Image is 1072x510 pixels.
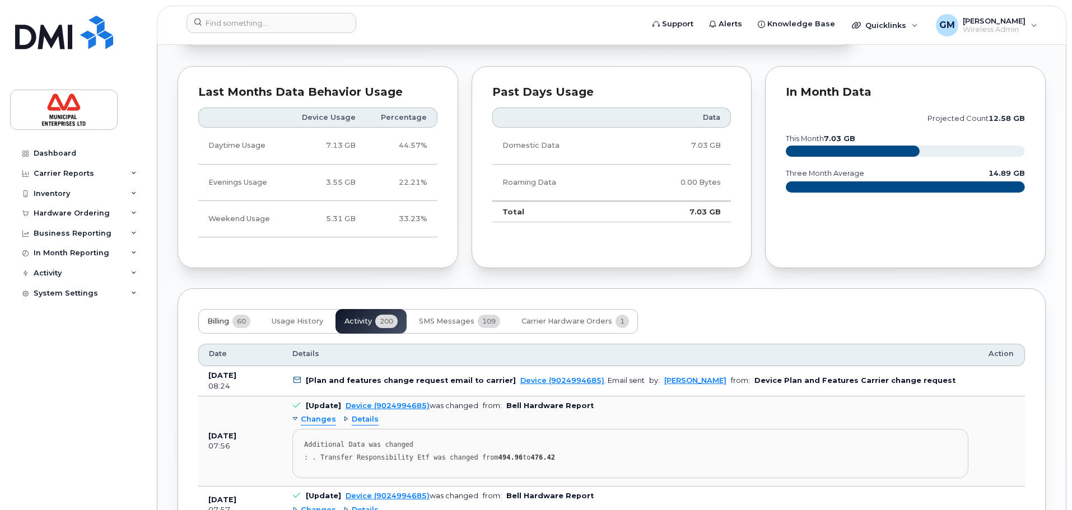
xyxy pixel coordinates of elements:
td: Roaming Data [492,165,626,201]
div: was changed [346,492,478,500]
span: Details [292,349,319,359]
b: [DATE] [208,495,236,504]
span: 60 [232,315,250,328]
td: 33.23% [366,201,437,237]
span: Details [352,414,379,425]
a: Support [645,13,701,35]
b: [DATE] [208,432,236,440]
span: [PERSON_NAME] [963,16,1026,25]
span: from: [483,492,502,500]
span: Quicklinks [865,21,906,30]
a: Knowledge Base [750,13,843,35]
span: Support [662,18,693,30]
a: [PERSON_NAME] [664,376,726,385]
span: from: [483,401,502,410]
td: 7.03 GB [626,128,731,164]
a: Alerts [701,13,750,35]
tr: Friday from 6:00pm to Monday 8:00am [198,201,437,237]
span: Carrier Hardware Orders [521,317,612,326]
span: Changes [301,414,336,425]
div: : . Transfer Responsibility Etf was changed from to [304,453,957,462]
td: 3.55 GB [286,165,366,201]
b: [Update] [306,401,341,410]
span: by: [649,376,660,385]
a: Device (9024994685) [346,401,430,410]
text: projected count [927,114,1025,123]
td: 0.00 Bytes [626,165,731,201]
span: 109 [478,315,500,328]
tr: Weekdays from 6:00pm to 8:00am [198,165,437,201]
div: 07:56 [208,441,272,451]
td: Weekend Usage [198,201,286,237]
a: Device (9024994685) [346,492,430,500]
span: Date [209,349,227,359]
th: Data [626,107,731,128]
span: Knowledge Base [767,18,835,30]
td: 44.57% [366,128,437,164]
th: Device Usage [286,107,366,128]
div: In Month Data [786,87,1025,98]
tspan: 12.58 GB [989,114,1025,123]
tspan: 7.03 GB [824,134,855,143]
text: three month average [785,169,864,177]
div: 08:24 [208,381,272,391]
td: 22.21% [366,165,437,201]
b: [DATE] [208,371,236,380]
td: 5.31 GB [286,201,366,237]
div: Additional Data was changed [304,441,957,449]
b: Bell Hardware Report [506,401,594,410]
div: Past Days Usage [492,87,731,98]
text: 14.89 GB [989,169,1025,177]
td: 7.03 GB [626,201,731,222]
span: SMS Messages [419,317,474,326]
th: Percentage [366,107,437,128]
span: 1 [616,315,629,328]
td: 7.13 GB [286,128,366,164]
div: was changed [346,401,478,410]
div: Quicklinks [844,14,926,36]
strong: 476.42 [531,453,555,461]
span: Wireless Admin [963,25,1026,34]
div: Last Months Data Behavior Usage [198,87,437,98]
input: Find something... [187,13,356,33]
div: . Email sent [520,376,645,385]
td: Evenings Usage [198,165,286,201]
b: [Update] [306,492,341,500]
td: Domestic Data [492,128,626,164]
span: Usage History [272,317,323,326]
b: [Plan and features change request email to carrier] [306,376,516,385]
td: Daytime Usage [198,128,286,164]
span: from: [731,376,750,385]
div: Gillian MacNeill [928,14,1045,36]
td: Total [492,201,626,222]
b: Device Plan and Features Carrier change request [754,376,956,385]
span: Alerts [719,18,742,30]
a: Device (9024994685) [520,376,604,385]
span: Billing [207,317,229,326]
text: this month [785,134,855,143]
span: GM [939,18,955,32]
strong: 494.96 [498,453,523,461]
th: Action [978,344,1025,366]
b: Bell Hardware Report [506,492,594,500]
